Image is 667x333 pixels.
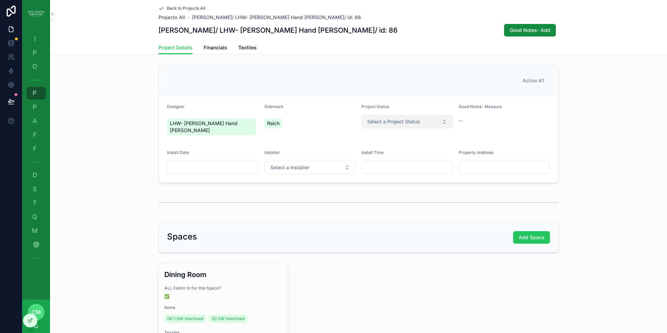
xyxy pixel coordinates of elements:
a: (2) 2W-Interlined [209,315,247,323]
a: F [26,129,46,141]
h2: Spaces [167,231,197,242]
span: -- [459,117,463,124]
a: P [26,101,46,113]
span: ✅ [164,294,282,299]
a: Project Details [158,41,192,55]
a: P [26,87,46,99]
a: I [26,33,46,45]
a: Back to Projects All [158,6,205,11]
a: Projects All [158,14,185,21]
button: Add Space [513,231,550,244]
span: Good Notes- Measure [459,104,502,109]
span: (4) 1.5W-Interlined [167,316,203,322]
span: S [31,186,38,193]
a: T [26,197,46,209]
span: A [31,117,38,124]
span: F [31,145,38,152]
span: Financials [204,44,227,51]
span: Good Notes- Add [510,27,550,34]
button: Select Button [361,115,453,128]
span: Project Status [361,104,389,109]
span: M [31,227,38,234]
a: O [26,60,46,73]
a: Q [26,211,46,223]
span: Installer [264,150,280,155]
span: I [31,35,38,42]
span: Install Date [167,150,189,155]
button: Select Button [264,161,356,174]
a: [PERSON_NAME]/ LHW- [PERSON_NAME] Hand [PERSON_NAME]/ id: 86 [192,14,361,21]
a: F [26,143,46,155]
a: Textiles [238,41,257,55]
span: Items [164,305,282,310]
a: M [26,225,46,237]
span: T [31,200,38,206]
span: P [31,49,38,56]
span: F [31,131,38,138]
span: Property Address [459,150,493,155]
span: Back to Projects All [167,6,205,11]
h3: Dining Room [164,269,282,280]
img: App logo [28,8,44,19]
span: Designer [167,104,185,109]
a: Financials [204,41,227,55]
span: Textiles [238,44,257,51]
span: (2) 2W-Interlined [212,316,245,322]
span: Add Space [519,234,544,241]
a: A [26,115,46,127]
span: cm [32,308,41,316]
span: Select a Project Status [367,118,420,125]
span: P [31,90,38,97]
span: Reich [267,120,280,127]
div: scrollable content [22,28,50,273]
a: S [26,183,46,195]
button: Good Notes- Add [504,24,556,36]
span: Project Details [158,44,192,51]
h1: [PERSON_NAME]/ LHW- [PERSON_NAME] Hand [PERSON_NAME]/ id: 86 [158,25,398,35]
span: Q [31,213,38,220]
span: D [31,172,38,179]
span: Install Time [361,150,384,155]
span: Select a Installer [270,164,309,171]
span: Sidemark [264,104,283,109]
span: P [31,104,38,111]
a: P [26,47,46,59]
span: O [31,63,38,70]
span: ALL Fabric In for this Space? [164,285,282,291]
span: LHW- [PERSON_NAME] Hand [PERSON_NAME] [170,120,253,134]
a: (4) 1.5W-Interlined [164,315,206,323]
a: D [26,169,46,181]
